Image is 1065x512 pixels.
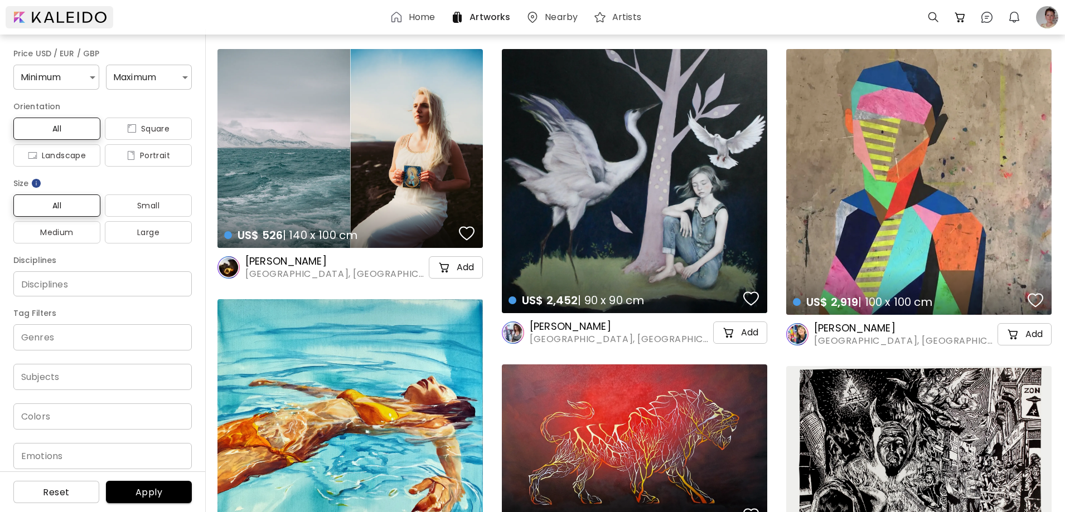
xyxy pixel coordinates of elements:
[114,122,183,135] span: Square
[245,255,427,268] h6: [PERSON_NAME]
[114,226,183,239] span: Large
[806,294,858,310] span: US$ 2,919
[530,320,711,333] h6: [PERSON_NAME]
[105,194,192,217] button: Small
[22,122,91,135] span: All
[1025,289,1046,311] button: favorites
[502,320,767,345] a: [PERSON_NAME][GEOGRAPHIC_DATA], [GEOGRAPHIC_DATA]cart-iconAdd
[1005,8,1024,27] button: bellIcon
[28,151,37,160] img: icon
[238,227,283,243] span: US$ 526
[22,149,91,162] span: Landscape
[13,47,192,60] h6: Price USD / EUR / GBP
[105,118,192,140] button: iconSquare
[217,49,483,248] a: US$ 526| 140 x 100 cmfavoriteshttps://cdn.kaleido.art/CDN/Artwork/171928/Primary/medium.webp?upda...
[13,253,192,267] h6: Disciplines
[1008,11,1021,24] img: bellIcon
[13,306,192,320] h6: Tag Filters
[509,293,740,308] h4: | 90 x 90 cm
[522,292,578,308] span: US$ 2,452
[1006,328,1020,341] img: cart-icon
[13,100,192,113] h6: Orientation
[105,144,192,167] button: iconPortrait
[456,222,477,245] button: favorites
[469,13,510,22] h6: Artworks
[814,321,995,335] h6: [PERSON_NAME]
[31,178,42,189] img: info
[713,321,767,344] button: cart-iconAdd
[593,11,646,24] a: Artists
[429,256,483,279] button: cart-iconAdd
[741,327,758,338] h5: Add
[127,124,137,133] img: icon
[814,335,995,347] span: [GEOGRAPHIC_DATA], [GEOGRAPHIC_DATA]
[980,11,994,24] img: chatIcon
[114,199,183,212] span: Small
[106,481,192,503] button: Apply
[13,65,99,90] div: Minimum
[526,11,582,24] a: Nearby
[22,226,91,239] span: Medium
[13,194,100,217] button: All
[457,262,474,273] h5: Add
[530,333,711,345] span: [GEOGRAPHIC_DATA], [GEOGRAPHIC_DATA]
[390,11,439,24] a: Home
[451,11,515,24] a: Artworks
[115,486,183,498] span: Apply
[13,221,100,243] button: Medium
[13,144,100,167] button: iconLandscape
[217,255,483,280] a: [PERSON_NAME][GEOGRAPHIC_DATA], [GEOGRAPHIC_DATA]cart-iconAdd
[502,49,767,313] a: US$ 2,452| 90 x 90 cmfavoriteshttps://cdn.kaleido.art/CDN/Artwork/174871/Primary/medium.webp?upda...
[224,228,456,242] h4: | 140 x 100 cm
[106,65,192,90] div: Maximum
[740,287,762,310] button: favorites
[22,486,90,498] span: Reset
[545,13,578,22] h6: Nearby
[409,13,435,22] h6: Home
[438,261,451,274] img: cart-icon
[786,49,1052,315] a: US$ 2,919| 100 x 100 cmfavoriteshttps://cdn.kaleido.art/CDN/Artwork/169798/Primary/medium.webp?up...
[612,13,641,22] h6: Artists
[22,199,91,212] span: All
[105,221,192,243] button: Large
[13,118,100,140] button: All
[1025,329,1043,340] h5: Add
[127,151,135,160] img: icon
[114,149,183,162] span: Portrait
[13,481,99,503] button: Reset
[793,295,1024,309] h4: | 100 x 100 cm
[722,326,735,339] img: cart-icon
[13,177,192,190] h6: Size
[998,323,1052,345] button: cart-iconAdd
[953,11,967,24] img: cart
[245,268,427,280] span: [GEOGRAPHIC_DATA], [GEOGRAPHIC_DATA]
[786,321,1052,347] a: [PERSON_NAME][GEOGRAPHIC_DATA], [GEOGRAPHIC_DATA]cart-iconAdd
